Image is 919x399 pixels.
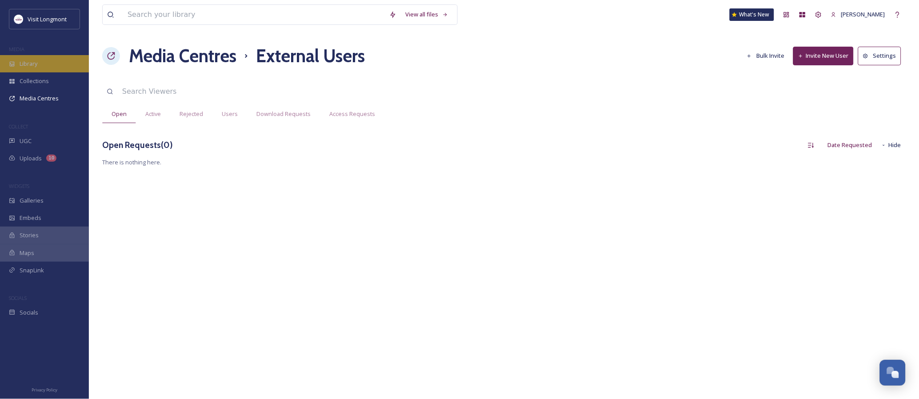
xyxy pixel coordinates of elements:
span: Media Centres [20,94,59,103]
button: Settings [858,47,901,65]
span: Uploads [20,154,42,163]
span: Embeds [20,214,41,222]
button: Open Chat [880,360,906,386]
span: Galleries [20,196,44,205]
button: Bulk Invite [742,47,789,64]
span: [PERSON_NAME] [841,10,885,18]
span: There is nothing here. [102,158,906,167]
a: Media Centres [129,43,236,69]
span: Stories [20,231,39,239]
img: longmont.jpg [14,15,23,24]
button: Hide [877,136,906,154]
input: Search your library [123,5,385,24]
h1: External Users [256,43,365,69]
a: Bulk Invite [742,47,794,64]
a: What's New [730,8,774,21]
span: SOCIALS [9,295,27,301]
span: Maps [20,249,34,257]
span: MEDIA [9,46,24,52]
span: SnapLink [20,266,44,275]
span: Library [20,60,37,68]
a: Privacy Policy [32,384,57,395]
input: Search Viewers [118,82,324,101]
a: [PERSON_NAME] [827,6,890,23]
span: Active [145,110,161,118]
span: Privacy Policy [32,387,57,393]
span: COLLECT [9,123,28,130]
h3: Open Requests ( 0 ) [102,139,173,152]
span: Access Requests [329,110,375,118]
span: Socials [20,308,38,317]
span: Rejected [180,110,203,118]
span: Download Requests [256,110,311,118]
a: Settings [858,47,906,65]
span: Open [112,110,127,118]
span: WIDGETS [9,183,29,189]
span: Users [222,110,238,118]
button: Invite New User [793,47,854,65]
span: Collections [20,77,49,85]
span: UGC [20,137,32,145]
div: 10 [46,155,56,162]
div: Date Requested [823,136,877,154]
span: Visit Longmont [28,15,67,23]
a: View all files [401,6,453,23]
